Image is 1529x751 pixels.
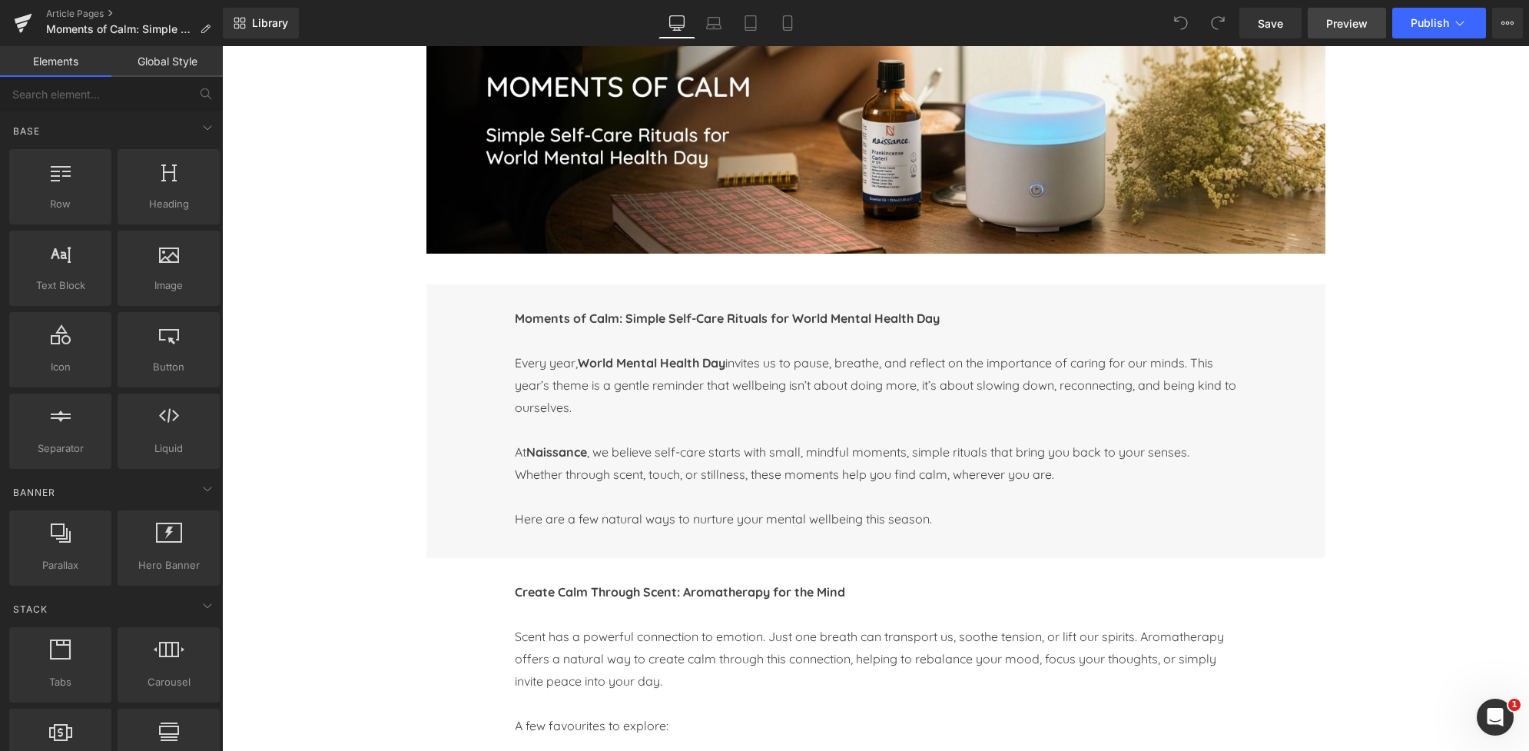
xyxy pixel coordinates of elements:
span: EXCLUSIVE OFFERS, LATEST NEWS FROM NAISSANCE [18,505,206,530]
span: AND DIY RECIPE INSPIRATION. [32,538,192,550]
input: First name [6,590,197,617]
span: Preview [1326,15,1368,32]
input: Country [6,645,197,673]
button: Publish [1392,8,1486,38]
a: New Library [223,8,299,38]
strong: Naissance [304,398,365,414]
span: × [6,37,13,50]
span: Hero Banner [122,557,215,573]
span: UNLOCK NOW [71,693,152,706]
span: Moments of Calm: Simple Self-Care Rituals for World Mental Health Day [46,23,194,35]
span: 15% OFF [46,127,177,161]
span: Separator [14,440,107,457]
span: Tabs [14,674,107,690]
button: Redo [1202,8,1233,38]
input: Last name [6,617,197,645]
img: NmdMeF.png [6,265,225,477]
a: Desktop [658,8,695,38]
span: A few favourites to explore: [293,672,446,687]
span: Publish [1411,17,1449,29]
span: Stack [12,602,49,616]
span: Image [122,277,215,294]
span: Icon [14,359,107,375]
strong: World Mental Health Day [356,309,503,324]
span: WHEN YOU SIGN UP TO OUR NEWSLETTER [26,222,198,250]
a: Mobile [769,8,806,38]
span: At , we believe self-care starts with small, mindful moments, simple rituals that bring you back ... [293,398,967,436]
b: Create Calm Through Scent: Aromatherapy for the Mind [293,538,623,553]
button: More [1492,8,1523,38]
span: 1 [1508,699,1521,711]
span: Banner [12,485,57,500]
span: Text Block [14,277,107,294]
span: UNLOCK [69,71,154,94]
span: Carousel [122,674,215,690]
span: Here are a few natural ways to nurture your mental wellbeing this season. [293,465,710,480]
span: YOUR FIRST ORDER [51,194,173,207]
span: Library [252,16,288,30]
span: YOU'LL GAIN ACCESS TO: [43,484,181,497]
span: Parallax [14,557,107,573]
span: Save [1258,15,1283,32]
span: Row [14,196,107,212]
span: Base [12,124,41,138]
a: Tablet [732,8,769,38]
span: Liquid [122,440,215,457]
button: Undo [1166,8,1196,38]
span: Scent has a powerful connection to emotion. Just one breath can transport us, soothe tension, or ... [293,583,1002,643]
a: Article Pages [46,8,223,20]
span: Heading [122,196,215,212]
button: UNLOCK NOW [48,684,175,716]
b: Moments of Calm: Simple Self-Care Rituals for World Mental Health Day [293,264,718,280]
a: Laptop [695,8,732,38]
span: Button [122,359,215,375]
a: Global Style [111,46,223,77]
input: Email [6,559,133,590]
span: Every year, invites us to pause, breathe, and reflect on the importance of caring for our minds. ... [293,309,1014,369]
a: Preview [1308,8,1386,38]
iframe: Intercom live chat [1477,699,1514,736]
